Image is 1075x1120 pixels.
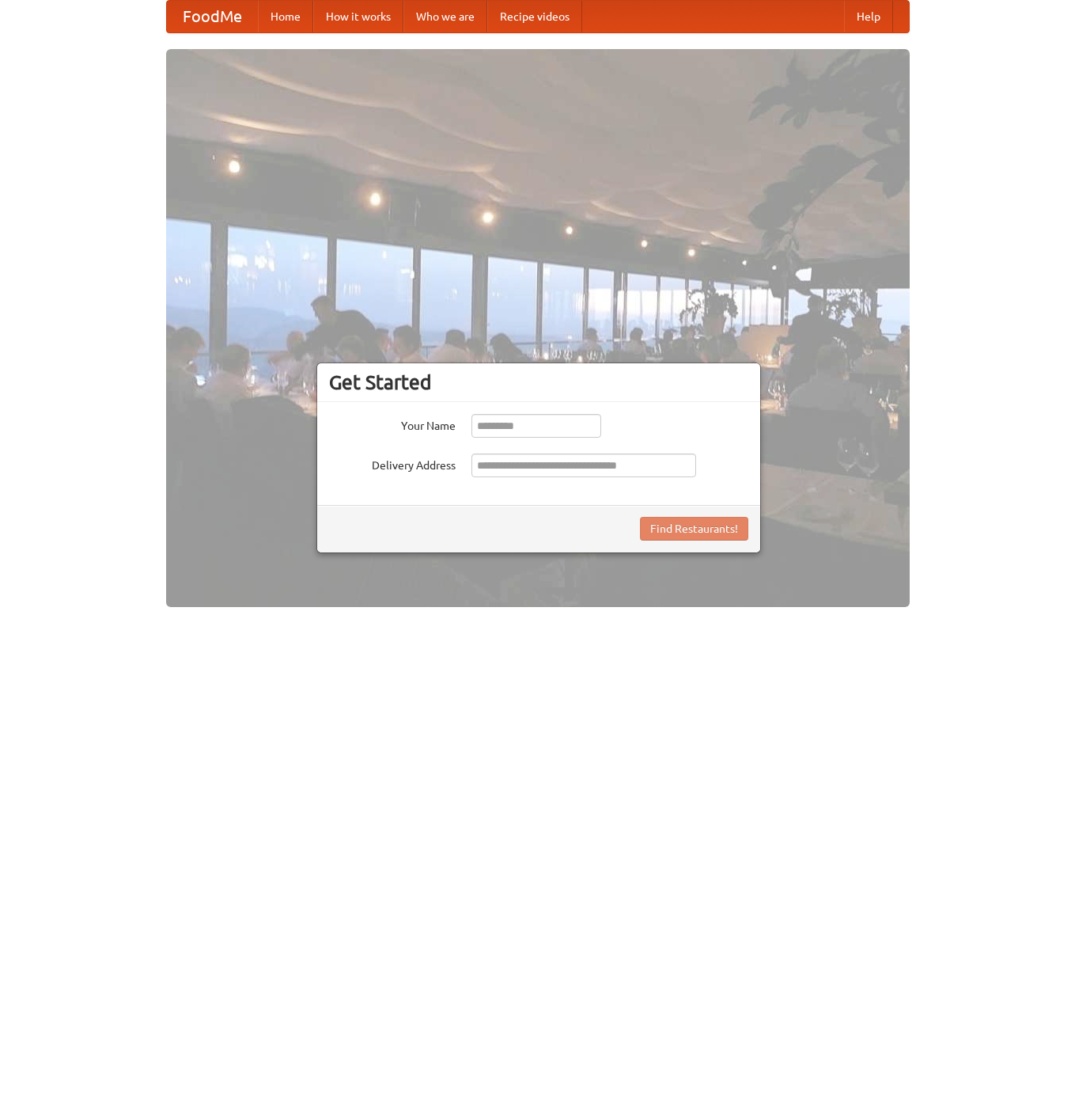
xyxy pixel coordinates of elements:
[844,1,893,32] a: Help
[640,517,748,541] button: Find Restaurants!
[329,414,456,434] label: Your Name
[329,454,456,473] label: Delivery Address
[258,1,313,32] a: Home
[313,1,403,32] a: How it works
[167,1,258,32] a: FoodMe
[487,1,582,32] a: Recipe videos
[329,370,748,394] h3: Get Started
[403,1,487,32] a: Who we are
